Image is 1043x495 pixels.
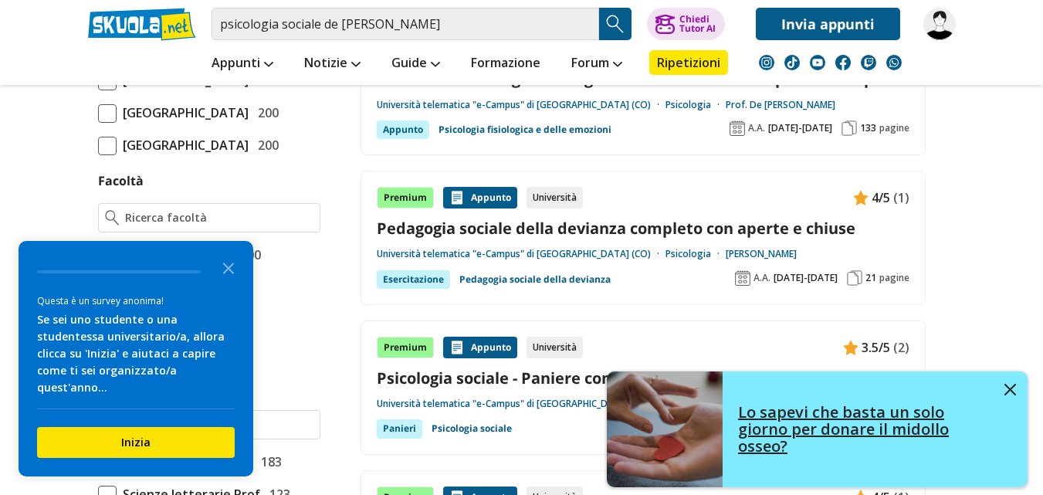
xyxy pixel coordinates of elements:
[98,172,144,189] label: Facoltà
[604,12,627,36] img: Cerca appunti, riassunti o versioni
[879,272,909,284] span: pagine
[756,8,900,40] a: Invia appunti
[847,270,862,286] img: Pagine
[125,210,313,225] input: Ricerca facoltà
[886,55,902,70] img: WhatsApp
[774,272,838,284] span: [DATE]-[DATE]
[835,55,851,70] img: facebook
[738,404,993,455] h4: Lo sapevi che basta un solo giorno per donare il midollo osseo?
[117,103,249,123] span: [GEOGRAPHIC_DATA]
[1004,384,1016,395] img: close
[726,248,797,260] a: [PERSON_NAME]
[467,50,544,78] a: Formazione
[862,337,890,358] span: 3.5/5
[252,135,279,155] span: 200
[893,337,909,358] span: (2)
[527,337,583,358] div: Università
[252,103,279,123] span: 200
[449,190,465,205] img: Appunti contenuto
[665,99,726,111] a: Psicologia
[842,120,857,136] img: Pagine
[37,311,235,396] div: Se sei uno studente o una studentessa universitario/a, allora clicca su 'Inizia' e aiutaci a capi...
[377,218,909,239] a: Pedagogia sociale della devianza completo con aperte e chiuse
[388,50,444,78] a: Guide
[37,293,235,308] div: Questa è un survey anonima!
[459,270,611,289] a: Pedagogia sociale della devianza
[377,270,450,289] div: Esercitazione
[879,122,909,134] span: pagine
[37,427,235,458] button: Inizia
[567,50,626,78] a: Forum
[117,135,249,155] span: [GEOGRAPHIC_DATA]
[449,340,465,355] img: Appunti contenuto
[649,50,728,75] a: Ripetizioni
[768,122,832,134] span: [DATE]-[DATE]
[647,8,725,40] button: ChiediTutor AI
[923,8,956,40] img: staritas
[865,272,876,284] span: 21
[443,187,517,209] div: Appunto
[784,55,800,70] img: tiktok
[607,371,1028,487] a: Lo sapevi che basta un solo giorno per donare il midollo osseo?
[810,55,825,70] img: youtube
[439,120,611,139] a: Psicologia fisiologica e delle emozioni
[432,419,512,438] a: Psicologia sociale
[759,55,774,70] img: instagram
[377,120,429,139] div: Appunto
[599,8,632,40] button: Search Button
[853,190,869,205] img: Appunti contenuto
[730,120,745,136] img: Anno accademico
[679,15,716,33] div: Chiedi Tutor AI
[213,252,244,283] button: Close the survey
[208,50,277,78] a: Appunti
[377,337,434,358] div: Premium
[255,452,282,472] span: 183
[105,210,120,225] img: Ricerca facoltà
[527,187,583,209] div: Università
[300,50,364,78] a: Notizie
[212,8,599,40] input: Cerca appunti, riassunti o versioni
[860,122,876,134] span: 133
[377,248,665,260] a: Università telematica "e-Campus" di [GEOGRAPHIC_DATA] (CO)
[377,187,434,209] div: Premium
[861,55,876,70] img: twitch
[753,272,770,284] span: A.A.
[893,188,909,208] span: (1)
[377,99,665,111] a: Università telematica "e-Campus" di [GEOGRAPHIC_DATA] (CO)
[377,419,422,438] div: Panieri
[19,241,253,476] div: Survey
[843,340,858,355] img: Appunti contenuto
[735,270,750,286] img: Anno accademico
[872,188,890,208] span: 4/5
[748,122,765,134] span: A.A.
[443,337,517,358] div: Appunto
[377,398,665,410] a: Università telematica "e-Campus" di [GEOGRAPHIC_DATA] (CO)
[377,368,909,388] a: Psicologia sociale - Paniere compilato
[726,99,835,111] a: Prof. De [PERSON_NAME]
[665,248,726,260] a: Psicologia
